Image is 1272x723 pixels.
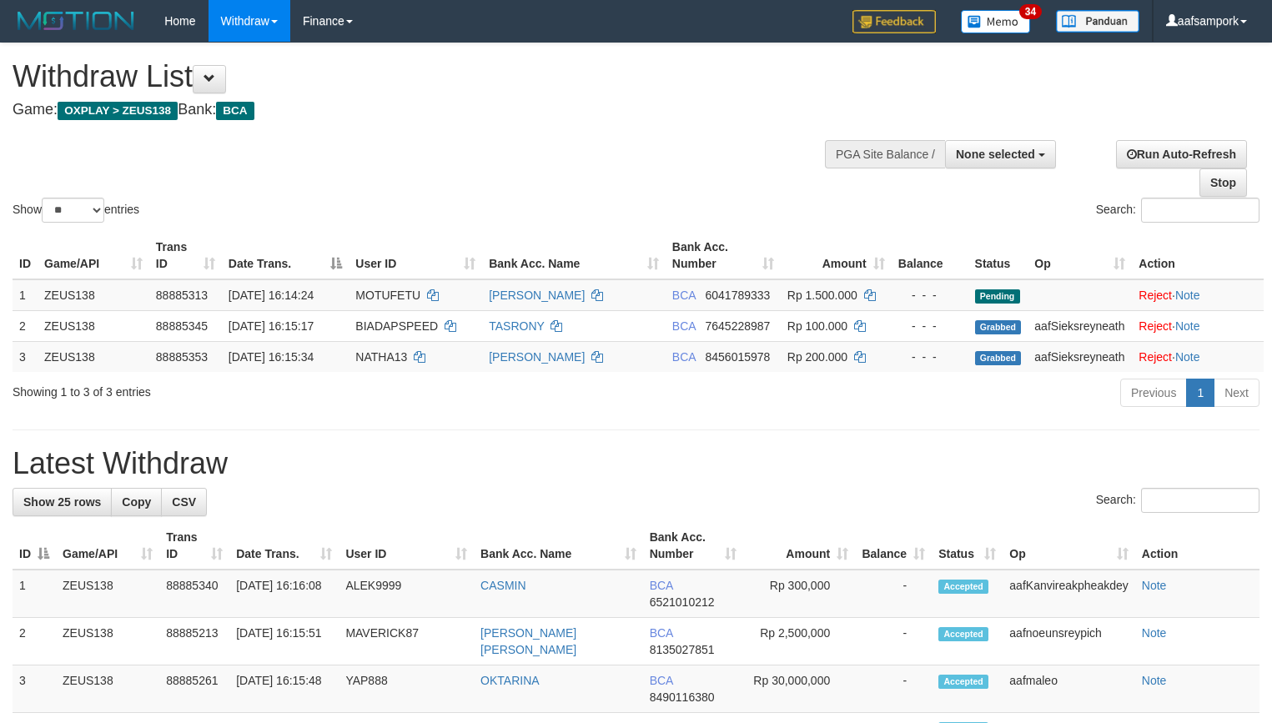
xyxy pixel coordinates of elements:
img: MOTION_logo.png [13,8,139,33]
td: ZEUS138 [56,665,159,713]
th: User ID: activate to sort column ascending [339,522,474,570]
th: Balance [892,232,968,279]
div: - - - [898,349,962,365]
td: 88885261 [159,665,229,713]
td: 1 [13,279,38,311]
th: Game/API: activate to sort column ascending [56,522,159,570]
th: Amount: activate to sort column ascending [781,232,892,279]
span: 88885353 [156,350,208,364]
span: Grabbed [975,351,1022,365]
label: Search: [1096,198,1259,223]
span: BIADAPSPEED [355,319,438,333]
span: BCA [650,626,673,640]
a: CASMIN [480,579,525,592]
th: Status [968,232,1028,279]
th: Action [1135,522,1259,570]
td: ZEUS138 [38,310,149,341]
span: MOTUFETU [355,289,420,302]
span: Copy 8135027851 to clipboard [650,643,715,656]
th: Op: activate to sort column ascending [1028,232,1132,279]
td: - [855,665,932,713]
td: aafSieksreyneath [1028,310,1132,341]
td: 3 [13,341,38,372]
td: [DATE] 16:16:08 [229,570,339,618]
td: aafKanvireakpheakdey [1003,570,1134,618]
a: CSV [161,488,207,516]
td: 2 [13,310,38,341]
th: Op: activate to sort column ascending [1003,522,1134,570]
span: 88885313 [156,289,208,302]
a: Note [1142,579,1167,592]
select: Showentries [42,198,104,223]
td: 88885340 [159,570,229,618]
a: 1 [1186,379,1214,407]
td: ZEUS138 [38,341,149,372]
span: 34 [1019,4,1042,19]
span: Accepted [938,675,988,689]
a: Note [1175,350,1200,364]
a: Reject [1139,289,1172,302]
th: Amount: activate to sort column ascending [743,522,855,570]
th: User ID: activate to sort column ascending [349,232,482,279]
td: ZEUS138 [56,618,159,665]
span: BCA [650,674,673,687]
td: - [855,618,932,665]
span: Copy 6041789333 to clipboard [705,289,770,302]
td: aafmaleo [1003,665,1134,713]
a: [PERSON_NAME] [489,289,585,302]
img: panduan.png [1056,10,1139,33]
td: MAVERICK87 [339,618,474,665]
a: Note [1175,319,1200,333]
span: Accepted [938,580,988,594]
th: ID [13,232,38,279]
a: TASRONY [489,319,544,333]
th: Bank Acc. Number: activate to sort column ascending [643,522,743,570]
div: PGA Site Balance / [825,140,945,168]
td: 88885213 [159,618,229,665]
th: Bank Acc. Name: activate to sort column ascending [474,522,643,570]
img: Button%20Memo.svg [961,10,1031,33]
a: [PERSON_NAME] [PERSON_NAME] [480,626,576,656]
img: Feedback.jpg [852,10,936,33]
td: 1 [13,570,56,618]
td: ZEUS138 [38,279,149,311]
th: Bank Acc. Name: activate to sort column ascending [482,232,666,279]
span: BCA [672,289,696,302]
label: Search: [1096,488,1259,513]
span: [DATE] 16:14:24 [229,289,314,302]
span: Rp 200.000 [787,350,847,364]
a: Copy [111,488,162,516]
h4: Game: Bank: [13,102,832,118]
span: Copy 7645228987 to clipboard [705,319,770,333]
span: Rp 100.000 [787,319,847,333]
th: ID: activate to sort column descending [13,522,56,570]
th: Action [1132,232,1264,279]
td: ZEUS138 [56,570,159,618]
td: · [1132,341,1264,372]
button: None selected [945,140,1056,168]
td: ALEK9999 [339,570,474,618]
span: NATHA13 [355,350,407,364]
td: Rp 300,000 [743,570,855,618]
a: Note [1142,626,1167,640]
th: Bank Acc. Number: activate to sort column ascending [666,232,781,279]
th: Balance: activate to sort column ascending [855,522,932,570]
td: 3 [13,665,56,713]
td: Rp 30,000,000 [743,665,855,713]
h1: Withdraw List [13,60,832,93]
a: Note [1175,289,1200,302]
div: - - - [898,318,962,334]
span: Accepted [938,627,988,641]
td: aafnoeunsreypich [1003,618,1134,665]
span: Copy 8490116380 to clipboard [650,690,715,704]
span: Pending [975,289,1020,304]
a: [PERSON_NAME] [489,350,585,364]
th: Trans ID: activate to sort column ascending [159,522,229,570]
th: Date Trans.: activate to sort column descending [222,232,349,279]
a: Reject [1139,319,1172,333]
span: CSV [172,495,196,509]
span: [DATE] 16:15:34 [229,350,314,364]
div: - - - [898,287,962,304]
span: 88885345 [156,319,208,333]
td: [DATE] 16:15:51 [229,618,339,665]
